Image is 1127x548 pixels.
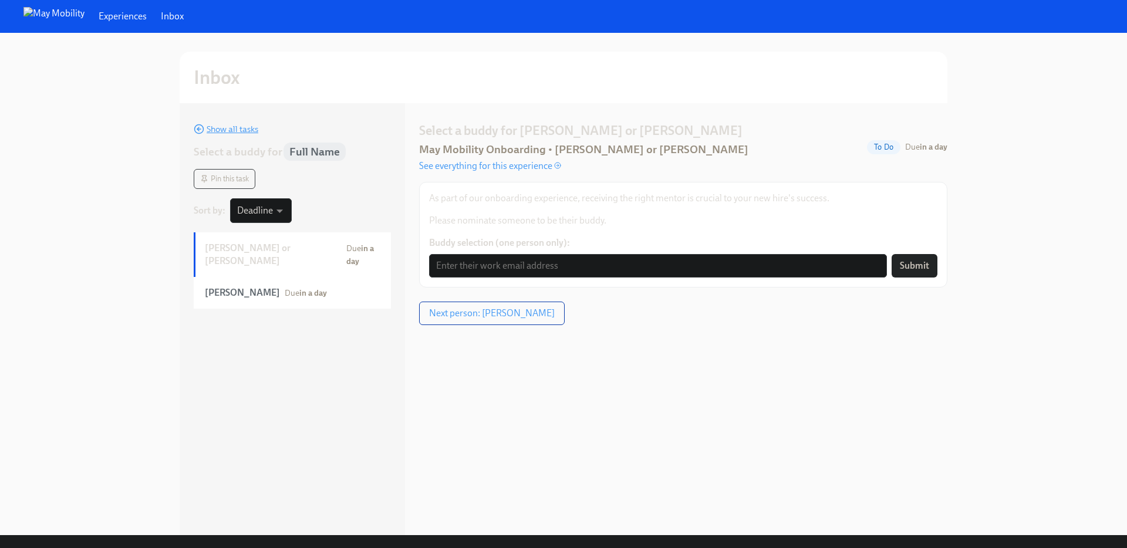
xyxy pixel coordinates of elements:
h5: May Mobility Onboarding • [PERSON_NAME] or [PERSON_NAME] [419,142,748,157]
strong: in a day [299,288,327,298]
h2: Inbox [194,66,240,89]
span: Full Name [284,143,346,161]
div: Select a buddy for [194,144,347,160]
span: October 8th, 2025 09:00 [346,243,374,266]
button: Next person: [PERSON_NAME] [419,302,565,325]
strong: in a day [346,243,374,266]
a: Experiences [99,10,147,23]
span: Due [905,142,947,152]
button: Show all tasks [194,123,258,135]
strong: [PERSON_NAME] [205,286,280,299]
a: [PERSON_NAME] or [PERSON_NAME]Duein a day [194,232,391,277]
p: Please nominate someone to be their buddy. [429,214,937,227]
p: As part of our onboarding experience, receiving the right mentor is crucial to your new hire's su... [429,192,937,205]
button: Pin this task [194,169,255,189]
strong: in a day [920,142,947,152]
span: October 8th, 2025 09:00 [905,141,947,153]
span: October 8th, 2025 09:00 [285,288,327,298]
span: Pin this task [200,173,249,185]
a: Show all tasks [194,122,258,135]
strong: [PERSON_NAME] or [PERSON_NAME] [205,242,342,268]
img: May Mobility [23,7,85,26]
div: Deadline [230,198,292,223]
span: Due [285,288,327,298]
a: Inbox [161,10,184,23]
a: See everything for this experience [419,160,561,172]
span: Due [346,243,374,266]
a: [PERSON_NAME]Duein a day [194,277,391,309]
h4: Select a buddy for [PERSON_NAME] or [PERSON_NAME] [419,122,743,140]
span: To Do [867,143,900,151]
strong: Sort by : [194,204,225,217]
input: Enter their work email address [429,254,887,278]
span: Next person: [PERSON_NAME] [429,307,555,319]
label: Buddy selection (one person only): [429,236,937,249]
